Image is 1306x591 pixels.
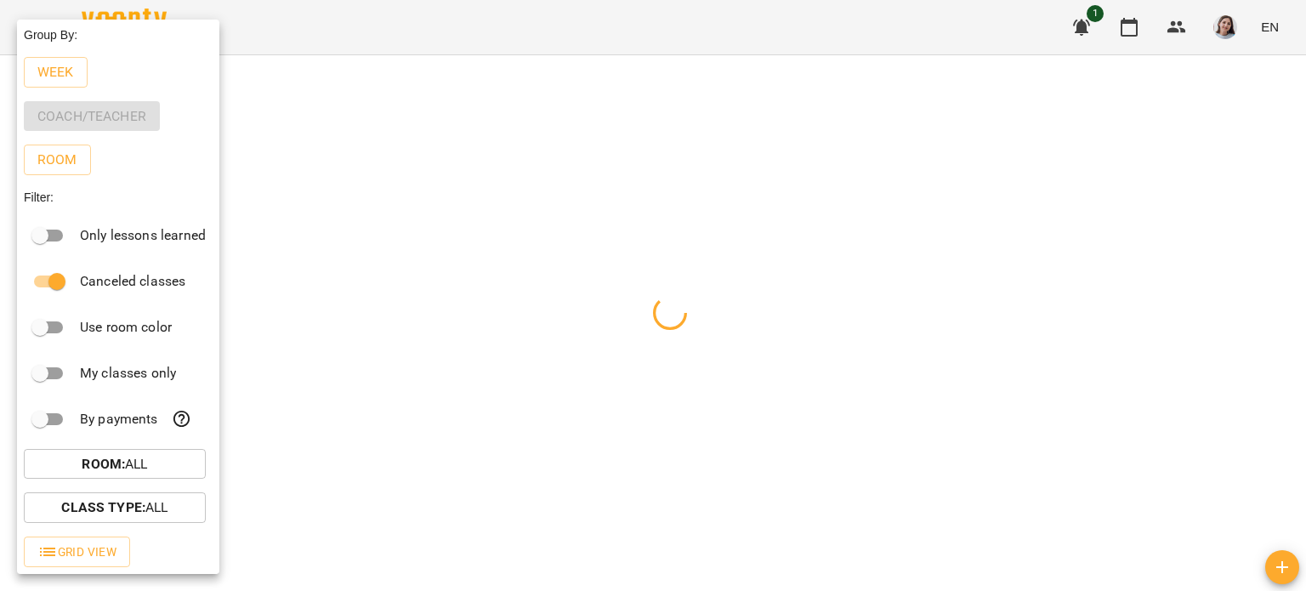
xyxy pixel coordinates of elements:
span: Grid View [37,542,116,562]
p: Week [37,62,74,82]
button: Room:All [24,449,206,480]
p: Room [37,150,77,170]
p: Use room color [80,317,172,338]
p: By payments [80,409,158,429]
p: Only lessons learned [80,225,206,246]
b: Room : [82,456,125,472]
button: Room [24,145,91,175]
p: All [82,454,147,475]
div: Filter: [17,182,219,213]
p: My classes only [80,363,176,384]
button: Class Type:All [24,492,206,523]
p: All [61,497,168,518]
div: Group By: [17,20,219,50]
b: Class Type : [61,499,145,515]
button: Grid View [24,537,130,567]
p: Canceled classes [80,271,185,292]
button: Week [24,57,88,88]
